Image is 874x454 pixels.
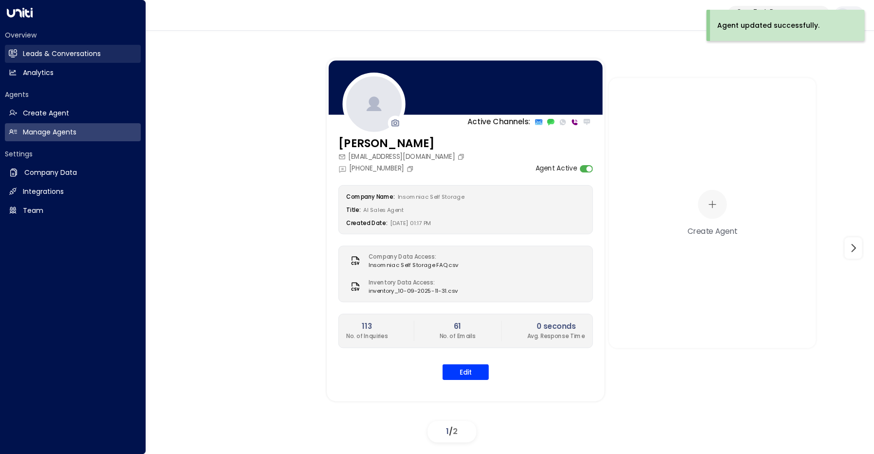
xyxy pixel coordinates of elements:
label: Agent Active [535,164,577,173]
p: Avg. Response Time [527,332,585,340]
h2: Overview [5,30,141,40]
a: Leads & Conversations [5,45,141,63]
button: Edit [442,364,488,379]
div: Agent updated successfully. [717,20,819,31]
h2: Create Agent [23,108,69,118]
h2: Team [23,206,43,216]
label: Title: [346,206,360,213]
h2: 61 [439,321,475,332]
h2: Analytics [23,68,54,78]
h2: 0 seconds [527,321,585,332]
a: Company Data [5,164,141,182]
h2: Manage Agents [23,127,76,137]
h2: Settings [5,149,141,159]
a: Team [5,202,141,220]
span: Insomniac Self Storage FAQ.csv [368,261,458,269]
button: OpenTech Demo99909294-0a93-4cd6-8543-3758e87f4f7f [727,6,830,24]
a: Integrations [5,183,141,201]
h2: Leads & Conversations [23,49,101,59]
p: No. of Emails [439,332,475,340]
span: inventory_10-09-2025-11-31.csv [368,286,458,295]
h2: 113 [346,321,388,332]
div: / [428,421,476,442]
span: [DATE] 01:17 PM [390,219,431,227]
div: [EMAIL_ADDRESS][DOMAIN_NAME] [338,151,467,161]
h2: Company Data [24,168,77,178]
span: 1 [446,426,449,437]
p: OpenTech Demo [737,9,810,15]
span: Insomniac Self Storage [397,192,464,200]
label: Company Data Access: [368,252,454,261]
label: Inventory Data Access: [368,278,453,286]
h3: [PERSON_NAME] [338,135,467,151]
div: [PHONE_NUMBER] [338,164,416,173]
label: Company Name: [346,192,395,200]
span: AI Sales Agent [363,206,404,213]
h2: Integrations [23,187,64,197]
label: Created Date: [346,219,388,227]
button: Copy [406,165,416,172]
div: Create Agent [688,225,737,236]
button: Copy [457,152,467,160]
a: Manage Agents [5,123,141,141]
p: No. of Inquiries [346,332,388,340]
span: 2 [453,426,458,437]
a: Analytics [5,64,141,82]
h2: Agents [5,90,141,99]
a: Create Agent [5,104,141,122]
p: Active Channels: [467,116,530,128]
